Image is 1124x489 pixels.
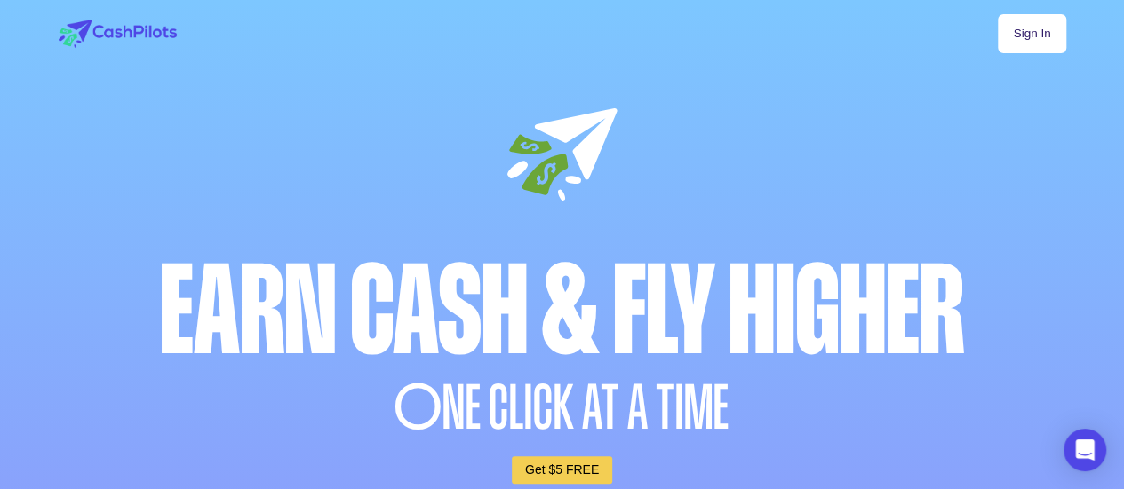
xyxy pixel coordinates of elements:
[512,456,612,484] a: Get $5 FREE
[54,377,1071,438] div: NE CLICK AT A TIME
[1064,429,1106,471] div: Open Intercom Messenger
[998,14,1065,53] a: Sign In
[59,20,177,48] img: logo
[54,249,1071,373] div: Earn Cash & Fly higher
[395,377,442,438] span: O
